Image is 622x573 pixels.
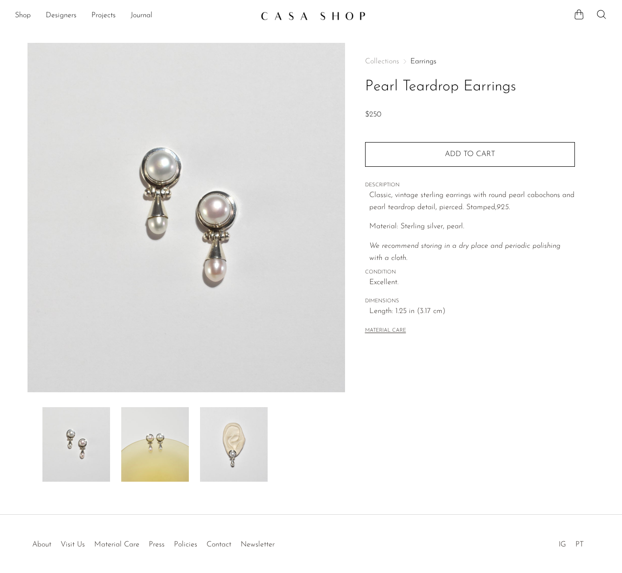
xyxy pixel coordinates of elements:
[91,10,116,22] a: Projects
[369,306,575,318] span: Length: 1.25 in (3.17 cm)
[131,10,152,22] a: Journal
[559,541,566,548] a: IG
[207,541,231,548] a: Contact
[365,75,575,99] h1: Pearl Teardrop Earrings
[174,541,197,548] a: Policies
[365,58,399,65] span: Collections
[28,43,345,392] img: Pearl Teardrop Earrings
[369,190,575,213] p: Classic, vintage sterling earrings with round pearl cabochons and pearl teardrop detail, pierced....
[365,58,575,65] nav: Breadcrumbs
[575,541,584,548] a: PT
[554,533,588,551] ul: Social Medias
[365,327,406,334] button: MATERIAL CARE
[365,142,575,166] button: Add to cart
[15,8,253,24] ul: NEW HEADER MENU
[365,268,575,277] span: CONDITION
[149,541,165,548] a: Press
[121,407,189,482] img: Pearl Teardrop Earrings
[32,541,51,548] a: About
[42,407,110,482] img: Pearl Teardrop Earrings
[497,204,510,211] em: 925.
[46,10,76,22] a: Designers
[369,221,575,233] p: Material: Sterling silver, pearl.
[15,8,253,24] nav: Desktop navigation
[410,58,436,65] a: Earrings
[365,181,575,190] span: DESCRIPTION
[94,541,139,548] a: Material Care
[365,297,575,306] span: DIMENSIONS
[28,533,279,551] ul: Quick links
[369,242,560,262] em: We recommend storing in a dry place and periodic polishing with a cloth.
[445,150,495,158] span: Add to cart
[61,541,85,548] a: Visit Us
[365,111,381,118] span: $250
[200,407,268,482] img: Pearl Teardrop Earrings
[15,10,31,22] a: Shop
[369,277,575,289] span: Excellent.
